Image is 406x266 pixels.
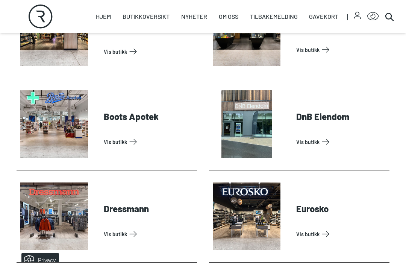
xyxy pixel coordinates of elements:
[296,136,386,148] a: Vis Butikk: DnB Eiendom
[296,44,386,56] a: Vis Butikk: Bjørklund
[367,11,379,23] button: Open Accessibility Menu
[104,228,194,240] a: Vis Butikk: Dressmann
[104,136,194,148] a: Vis Butikk: Boots Apotek
[30,2,48,14] h5: Privacy
[296,228,386,240] a: Vis Butikk: Eurosko
[104,46,194,58] a: Vis Butikk: Bakkal Kolonial og Landhandler
[8,252,69,262] iframe: Manage Preferences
